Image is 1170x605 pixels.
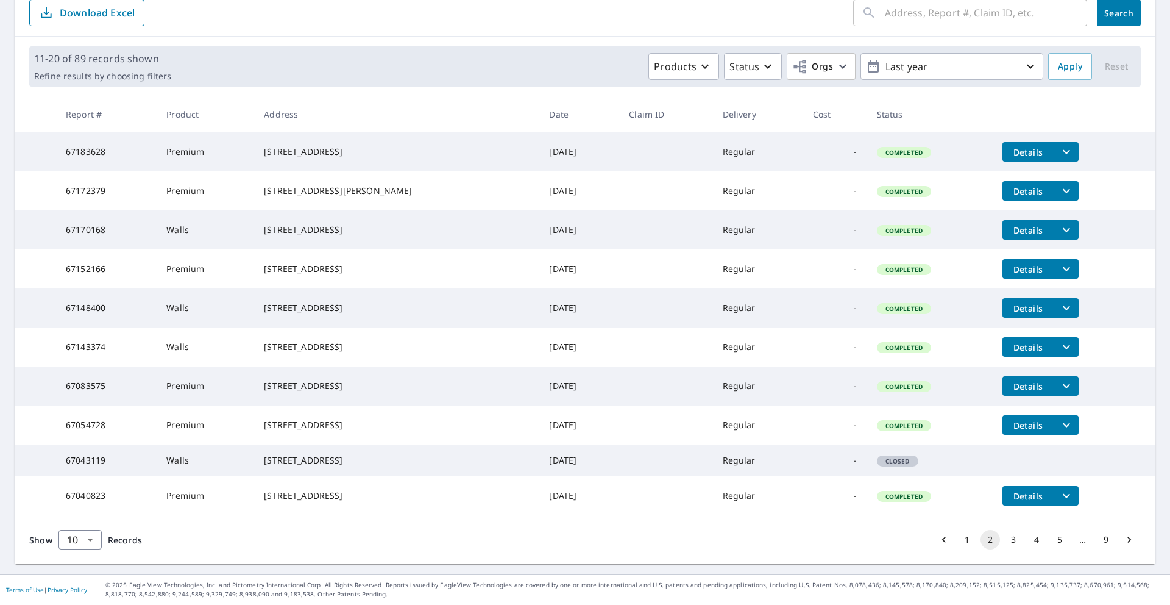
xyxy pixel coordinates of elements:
a: Privacy Policy [48,585,87,594]
div: [STREET_ADDRESS][PERSON_NAME] [264,185,530,197]
td: Regular [713,171,803,210]
td: Regular [713,328,803,367]
div: [STREET_ADDRESS] [264,224,530,236]
div: [STREET_ADDRESS] [264,490,530,502]
p: | [6,586,87,593]
th: Address [254,96,539,132]
th: Date [539,96,619,132]
td: Walls [157,328,254,367]
td: [DATE] [539,367,619,406]
div: [STREET_ADDRESS] [264,302,530,314]
span: Completed [878,343,930,352]
td: [DATE] [539,476,619,515]
td: 67152166 [56,249,157,288]
td: - [803,171,867,210]
span: Details [1010,342,1046,353]
td: [DATE] [539,328,619,367]
button: Go to page 3 [1004,530,1023,550]
button: filesDropdownBtn-67040823 [1054,486,1079,506]
th: Report # [56,96,157,132]
div: [STREET_ADDRESS] [264,263,530,275]
td: 67183628 [56,132,157,171]
span: Details [1010,302,1046,314]
td: 67040823 [56,476,157,515]
td: Walls [157,288,254,328]
span: Search [1107,7,1131,19]
button: filesDropdownBtn-67172379 [1054,181,1079,201]
td: Premium [157,132,254,171]
td: - [803,367,867,406]
td: Premium [157,249,254,288]
button: Go to next page [1119,530,1139,550]
th: Claim ID [619,96,712,132]
span: Show [29,534,52,546]
button: Last year [860,53,1043,80]
button: detailsBtn-67170168 [1002,220,1054,240]
td: [DATE] [539,288,619,328]
button: Orgs [787,53,856,80]
td: 67143374 [56,328,157,367]
p: Refine results by choosing filters [34,71,171,82]
a: Terms of Use [6,585,44,594]
td: 67148400 [56,288,157,328]
span: Completed [878,187,930,196]
p: © 2025 Eagle View Technologies, Inc. and Pictometry International Corp. All Rights Reserved. Repo... [105,581,1164,599]
span: Details [1010,420,1046,431]
span: Closed [878,457,917,465]
button: detailsBtn-67172379 [1002,181,1054,201]
button: detailsBtn-67083575 [1002,376,1054,396]
button: Go to page 9 [1096,530,1116,550]
button: Go to page 1 [957,530,977,550]
td: - [803,328,867,367]
button: Go to page 4 [1027,530,1046,550]
div: [STREET_ADDRESS] [264,454,530,467]
td: - [803,249,867,288]
td: [DATE] [539,171,619,210]
button: detailsBtn-67040823 [1002,486,1054,506]
td: [DATE] [539,249,619,288]
p: Status [729,59,759,74]
td: [DATE] [539,132,619,171]
td: Regular [713,476,803,515]
p: 11-20 of 89 records shown [34,51,171,66]
th: Status [867,96,993,132]
td: Walls [157,445,254,476]
span: Details [1010,224,1046,236]
button: Apply [1048,53,1092,80]
td: Walls [157,210,254,249]
td: - [803,476,867,515]
td: 67172379 [56,171,157,210]
td: Premium [157,367,254,406]
td: 67054728 [56,406,157,445]
span: Details [1010,146,1046,158]
th: Product [157,96,254,132]
button: filesDropdownBtn-67148400 [1054,298,1079,318]
td: - [803,132,867,171]
button: filesDropdownBtn-67183628 [1054,142,1079,162]
td: - [803,210,867,249]
span: Apply [1058,59,1082,74]
span: Details [1010,185,1046,197]
span: Details [1010,381,1046,392]
td: Regular [713,249,803,288]
td: 67083575 [56,367,157,406]
td: Regular [713,288,803,328]
span: Completed [878,226,930,235]
button: detailsBtn-67183628 [1002,142,1054,162]
div: … [1073,534,1093,546]
nav: pagination navigation [932,530,1141,550]
th: Cost [803,96,867,132]
td: [DATE] [539,406,619,445]
td: - [803,406,867,445]
div: [STREET_ADDRESS] [264,146,530,158]
p: Download Excel [60,6,135,20]
td: 67043119 [56,445,157,476]
span: Completed [878,382,930,391]
div: [STREET_ADDRESS] [264,419,530,431]
span: Completed [878,421,930,430]
button: Products [648,53,719,80]
td: - [803,445,867,476]
td: 67170168 [56,210,157,249]
td: Regular [713,210,803,249]
button: Go to previous page [934,530,954,550]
